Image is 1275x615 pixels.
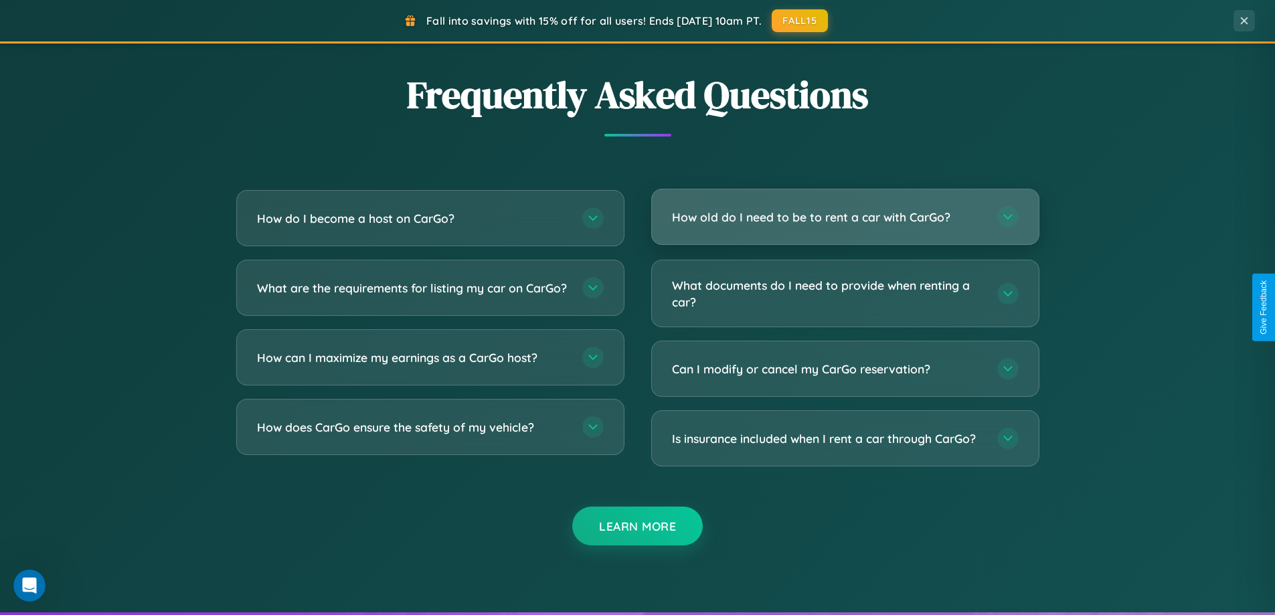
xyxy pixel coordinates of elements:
[572,507,703,545] button: Learn More
[672,277,984,310] h3: What documents do I need to provide when renting a car?
[13,569,46,602] iframe: Intercom live chat
[257,210,569,227] h3: How do I become a host on CarGo?
[1259,280,1268,335] div: Give Feedback
[257,280,569,296] h3: What are the requirements for listing my car on CarGo?
[772,9,828,32] button: FALL15
[257,349,569,366] h3: How can I maximize my earnings as a CarGo host?
[426,14,762,27] span: Fall into savings with 15% off for all users! Ends [DATE] 10am PT.
[672,361,984,377] h3: Can I modify or cancel my CarGo reservation?
[257,419,569,436] h3: How does CarGo ensure the safety of my vehicle?
[672,209,984,226] h3: How old do I need to be to rent a car with CarGo?
[672,430,984,447] h3: Is insurance included when I rent a car through CarGo?
[236,69,1039,120] h2: Frequently Asked Questions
